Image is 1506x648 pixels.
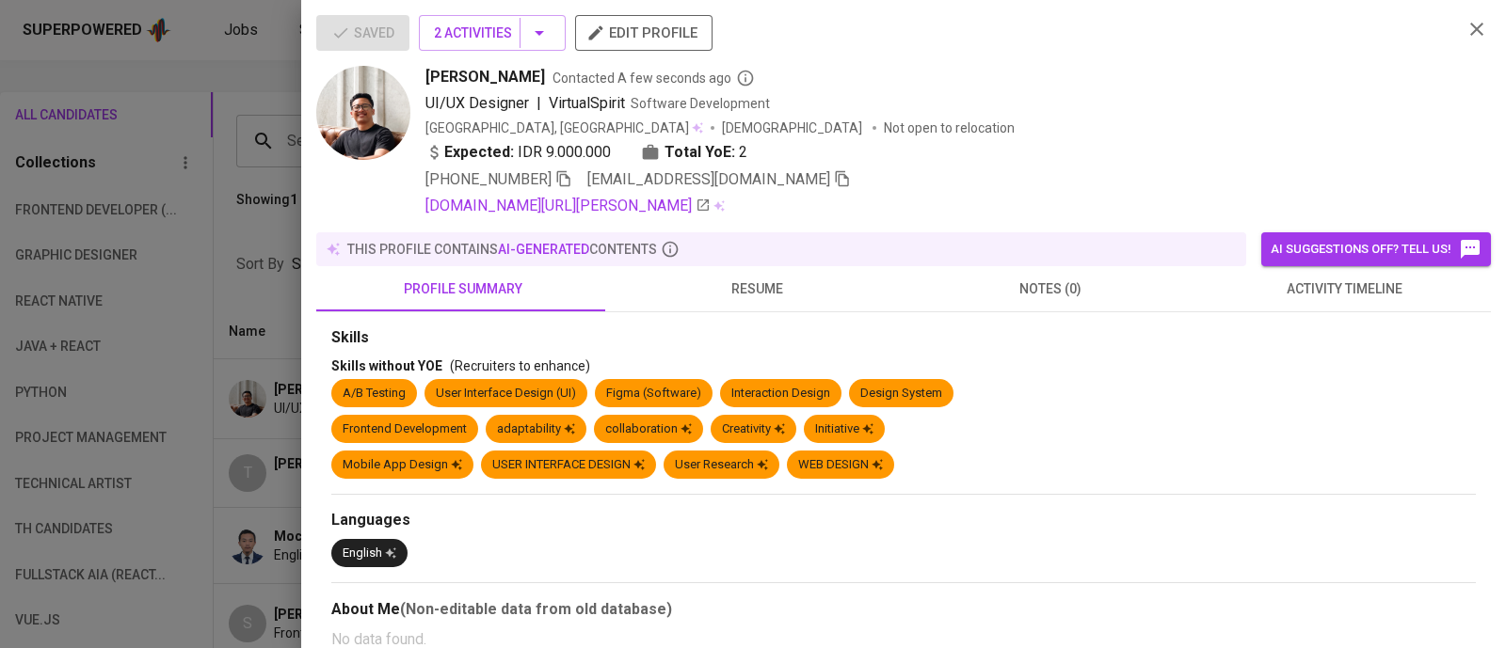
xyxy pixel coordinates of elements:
[731,385,830,403] div: Interaction Design
[331,510,1476,531] div: Languages
[860,385,942,403] div: Design System
[497,420,575,438] div: adaptability
[915,277,1186,301] span: notes (0)
[425,141,611,164] div: IDR 9.000.000
[665,141,735,164] b: Total YoE:
[343,385,406,403] div: A/B Testing
[347,240,657,259] p: this profile contains contents
[434,22,551,45] span: 2 Activities
[815,420,873,438] div: Initiative
[425,195,711,217] a: [DOMAIN_NAME][URL][PERSON_NAME]
[575,24,713,40] a: edit profile
[1261,232,1491,266] button: AI suggestions off? Tell us!
[328,277,599,301] span: profile summary
[587,170,830,188] span: [EMAIL_ADDRESS][DOMAIN_NAME]
[331,358,442,373] span: Skills without YOE
[722,420,785,438] div: Creativity
[343,545,396,562] div: English
[606,385,701,403] div: Figma (Software)
[798,456,883,474] div: WEB DESIGN
[343,456,462,474] div: Mobile App Design
[884,119,1015,137] p: Not open to relocation
[425,170,552,188] span: [PHONE_NUMBER]
[331,598,1476,621] div: About Me
[553,69,755,87] span: Contacted A few seconds ago
[331,327,1476,349] div: Skills
[575,15,713,51] button: edit profile
[316,66,410,160] img: b471e875614bc1a325939a6cd5619475.jpg
[621,277,892,301] span: resume
[605,420,692,438] div: collaboration
[1271,238,1482,261] span: AI suggestions off? Tell us!
[549,94,625,112] span: VirtualSpirit
[537,92,541,115] span: |
[436,385,576,403] div: User Interface Design (UI)
[739,141,747,164] span: 2
[736,69,755,87] svg: By Batam recruiter
[1209,277,1480,301] span: activity timeline
[492,456,645,474] div: USER INTERFACE DESIGN
[419,15,566,51] button: 2 Activities
[631,96,770,111] span: Software Development
[675,456,768,474] div: User Research
[343,420,467,438] div: Frontend Development
[722,119,865,137] span: [DEMOGRAPHIC_DATA]
[450,358,590,373] span: (Recruiters to enhance)
[498,242,589,257] span: AI-generated
[425,94,529,112] span: UI/UX Designer
[590,21,697,45] span: edit profile
[444,141,514,164] b: Expected:
[425,119,703,137] div: [GEOGRAPHIC_DATA], [GEOGRAPHIC_DATA]
[400,600,672,618] b: (Non-editable data from old database)
[425,66,545,88] span: [PERSON_NAME]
